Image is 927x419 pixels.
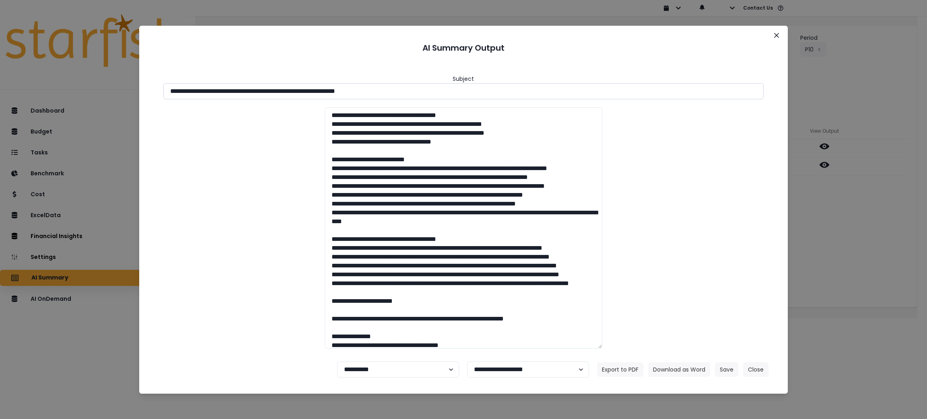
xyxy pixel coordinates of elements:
header: AI Summary Output [149,35,779,60]
button: Close [743,362,768,377]
header: Subject [453,75,474,83]
button: Close [770,29,783,42]
button: Export to PDF [597,362,643,377]
button: Save [715,362,738,377]
button: Download as Word [648,362,710,377]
